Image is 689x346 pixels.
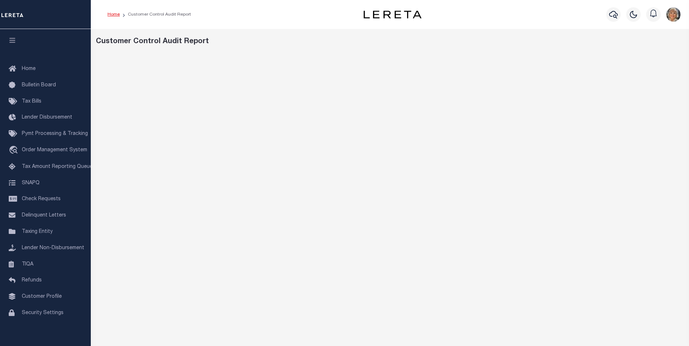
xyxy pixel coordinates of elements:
[9,146,20,155] i: travel_explore
[96,36,684,47] div: Customer Control Audit Report
[22,83,56,88] span: Bulletin Board
[22,278,42,283] span: Refunds
[22,66,36,71] span: Home
[22,294,62,299] span: Customer Profile
[22,180,40,185] span: SNAPQ
[22,148,87,153] span: Order Management System
[22,131,88,136] span: Pymt Processing & Tracking
[364,11,422,18] img: logo-dark.svg
[22,99,41,104] span: Tax Bills
[22,213,66,218] span: Delinquent Letters
[22,246,84,251] span: Lender Non-Disbursement
[22,115,72,120] span: Lender Disbursement
[22,197,61,202] span: Check Requests
[22,229,53,234] span: Taxing Entity
[22,310,64,316] span: Security Settings
[22,261,33,267] span: TIQA
[120,11,191,18] li: Customer Control Audit Report
[22,164,93,169] span: Tax Amount Reporting Queue
[108,12,120,17] a: Home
